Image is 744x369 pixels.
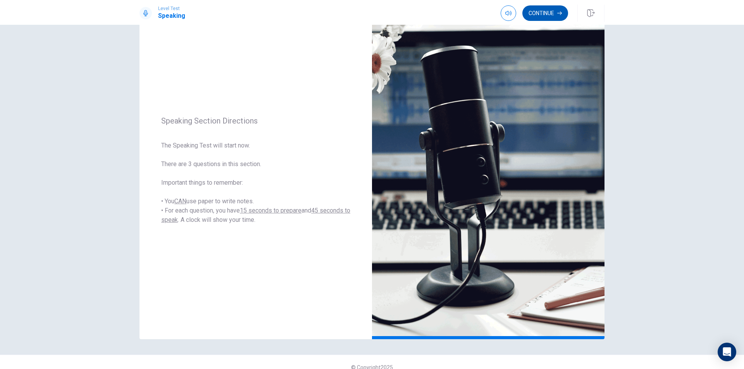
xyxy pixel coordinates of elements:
[174,197,186,205] u: CAN
[158,11,185,21] h1: Speaking
[161,116,350,125] span: Speaking Section Directions
[718,343,736,361] div: Open Intercom Messenger
[372,2,604,339] img: speaking intro
[158,6,185,11] span: Level Test
[240,207,301,214] u: 15 seconds to prepare
[161,141,350,225] span: The Speaking Test will start now. There are 3 questions in this section. Important things to reme...
[522,5,568,21] button: Continue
